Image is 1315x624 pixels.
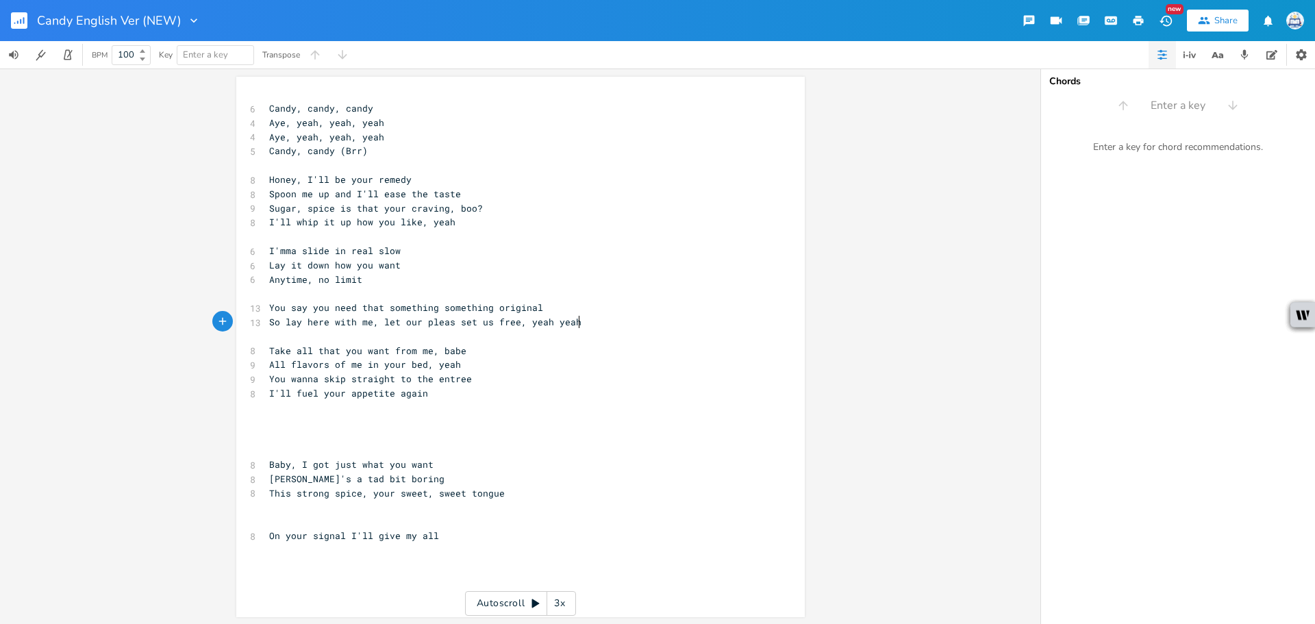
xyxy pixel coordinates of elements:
img: Sign In [1286,12,1304,29]
span: Enter a key [183,49,228,61]
span: Take all that you want from me, babe [269,345,466,357]
span: [PERSON_NAME]'s a tad bit boring [269,473,444,485]
span: Sugar, spice is that your craving, boo? [269,202,483,214]
span: Candy, candy (Brr) [269,145,368,157]
span: I'll whip it up how you like, yeah [269,216,455,228]
div: Enter a key for chord recommendations. [1041,133,1315,162]
span: All flavors of me in your bed, yeah [269,358,461,371]
span: Enter a key [1151,98,1205,114]
span: This strong spice, your sweet, sweet tongue [269,487,505,499]
div: BPM [92,51,108,59]
button: New [1152,8,1179,33]
div: Share [1214,14,1238,27]
span: So lay here with me, let our pleas set us free, yeah yeah [269,316,581,328]
span: Lay it down how you want [269,259,401,271]
div: Key [159,51,173,59]
button: Share [1187,10,1249,32]
span: I'll fuel your appetite again [269,387,428,399]
span: I'mma slide in real slow [269,245,401,257]
div: New [1166,4,1183,14]
div: Transpose [262,51,300,59]
div: Chords [1049,77,1307,86]
span: You say you need that something something original [269,301,543,314]
span: You wanna skip straight to the entree [269,373,472,385]
span: Spoon me up and I'll ease the taste [269,188,461,200]
span: Aye, yeah, yeah, yeah [269,131,384,143]
span: Baby, I got just what you want [269,458,434,471]
span: Honey, I'll be your remedy [269,173,412,186]
span: Aye, yeah, yeah, yeah [269,116,384,129]
span: Candy English Ver (NEW) [37,14,181,27]
span: Anytime, no limit [269,273,362,286]
span: Candy, candy, candy [269,102,373,114]
span: On your signal I'll give my all [269,529,439,542]
div: 3x [547,591,572,616]
div: Autoscroll [465,591,576,616]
